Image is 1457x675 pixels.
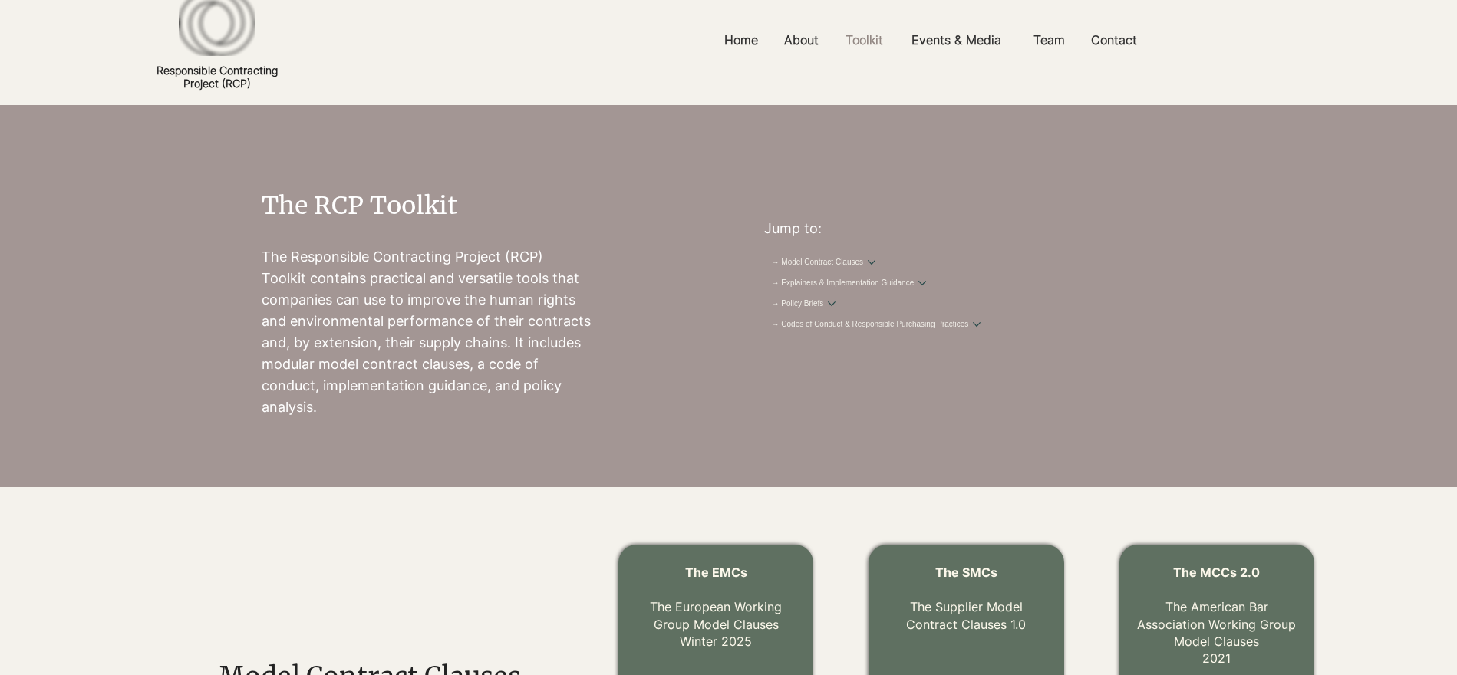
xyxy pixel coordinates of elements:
[772,319,969,331] a: → Codes of Conduct & Responsible Purchasing Practices
[717,23,766,58] p: Home
[157,64,278,90] a: Responsible ContractingProject (RCP)
[1083,23,1145,58] p: Contact
[772,298,824,310] a: → Policy Briefs
[918,279,926,287] button: More → Explainers & Implementation Guidance pages
[685,565,747,580] span: The EMCs
[904,23,1009,58] p: Events & Media
[713,23,773,58] a: Home
[1022,23,1080,58] a: Team
[828,300,836,308] button: More → Policy Briefs pages
[900,23,1022,58] a: Events & Media
[772,278,915,289] a: → Explainers & Implementation Guidance
[764,219,1092,238] p: Jump to:
[772,257,864,268] a: → Model Contract Clauses
[1173,565,1260,580] span: The MCCs 2.0
[1080,23,1154,58] a: Contact
[773,23,834,58] a: About
[868,258,875,266] button: More → Model Contract Clauses pages
[935,565,997,580] a: The SMCs
[838,23,891,58] p: Toolkit
[1137,565,1296,666] a: The MCCs 2.0 The American Bar Association Working Group Model Clauses2021
[262,190,457,221] span: The RCP Toolkit
[262,246,595,419] p: The Responsible Contracting Project (RCP) Toolkit contains practical and versatile tools that com...
[764,255,1002,332] nav: Site
[776,23,826,58] p: About
[973,321,981,328] button: More → Codes of Conduct & Responsible Purchasing Practices pages
[544,23,1323,58] nav: Site
[906,599,1026,631] a: The Supplier Model Contract Clauses 1.0
[650,565,782,649] a: The EMCs The European Working Group Model ClausesWinter 2025
[1026,23,1073,58] p: Team
[834,23,900,58] a: Toolkit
